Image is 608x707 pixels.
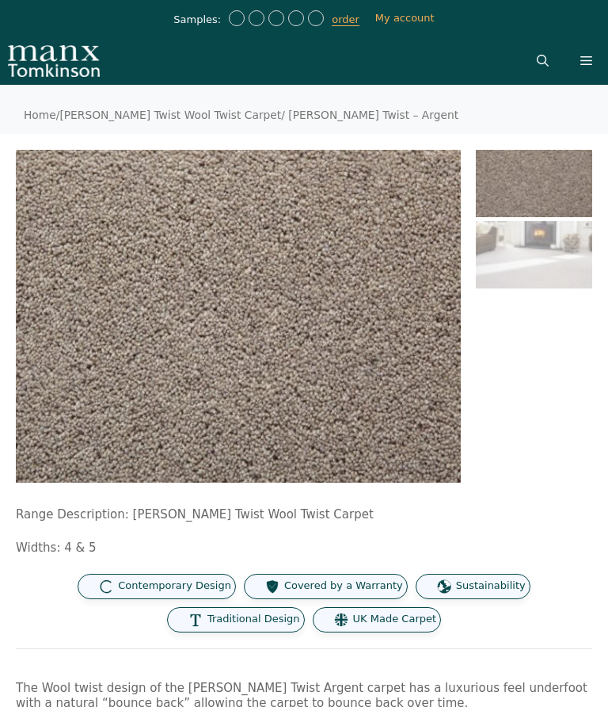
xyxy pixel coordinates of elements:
span: Traditional Design [207,613,300,626]
a: Home [24,109,56,121]
img: Tomkinson Twist - Argent - Image 2 [476,221,592,289]
span: Contemporary Design [118,579,231,593]
img: Tomkinson Twist - Argent [476,150,592,217]
a: order [332,13,359,26]
span: Covered by a Warranty [284,579,403,593]
p: Widths: 4 & 5 [16,541,592,556]
a: Open Search Bar [521,37,564,85]
a: My account [375,12,435,24]
p: Range Description: [PERSON_NAME] Twist Wool Twist Carpet [16,507,592,523]
img: Manx Tomkinson [8,37,100,85]
span: Sustainability [456,579,526,593]
span: UK Made Carpet [353,613,436,626]
nav: Breadcrumb [24,109,584,123]
a: [PERSON_NAME] Twist Wool Twist Carpet [59,109,281,121]
span: Samples: [173,13,225,27]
